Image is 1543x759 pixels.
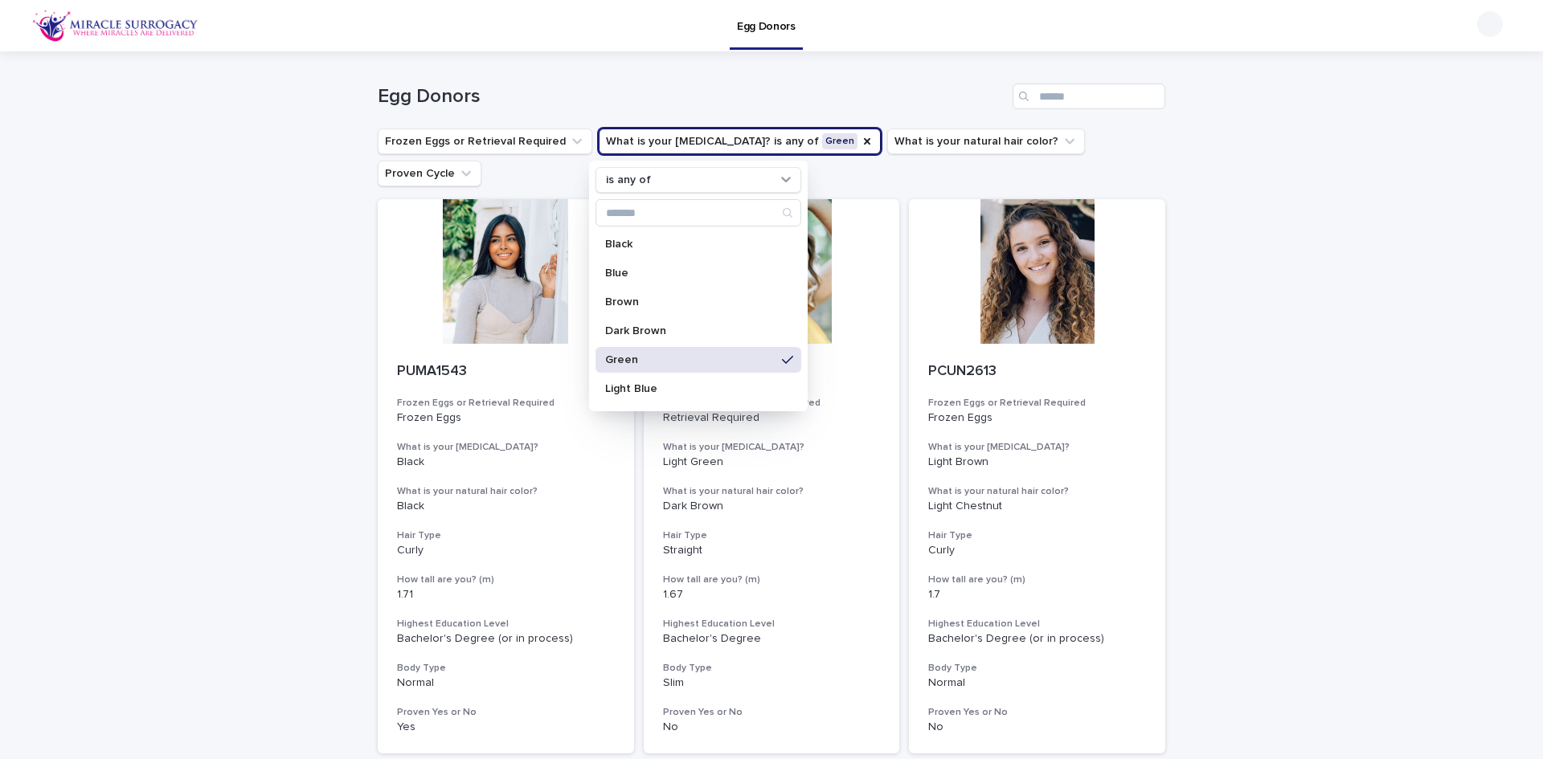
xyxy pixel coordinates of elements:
[397,485,615,498] h3: What is your natural hair color?
[663,662,881,675] h3: Body Type
[928,544,1146,557] p: Curly
[378,199,634,753] a: PUMA1543Frozen Eggs or Retrieval RequiredFrozen EggsWhat is your [MEDICAL_DATA]?BlackWhat is your...
[605,325,776,337] p: Dark Brown
[397,662,615,675] h3: Body Type
[397,363,615,381] p: PUMA1543
[397,676,615,690] p: Normal
[663,632,881,646] p: Bachelor's Degree
[928,720,1146,734] p: No
[887,129,1085,154] button: What is your natural hair color?
[663,411,881,425] p: Retrieval Required
[397,720,615,734] p: Yes
[928,397,1146,410] h3: Frozen Eggs or Retrieval Required
[663,720,881,734] p: No
[663,441,881,454] h3: What is your [MEDICAL_DATA]?
[663,706,881,719] h3: Proven Yes or No
[928,662,1146,675] h3: Body Type
[397,397,615,410] h3: Frozen Eggs or Retrieval Required
[378,161,481,186] button: Proven Cycle
[378,129,592,154] button: Frozen Eggs or Retrieval Required
[397,411,615,425] p: Frozen Eggs
[605,267,776,279] p: Blue
[663,455,881,469] p: Light Green
[928,363,1146,381] p: PCUN2613
[605,383,776,394] p: Light Blue
[397,632,615,646] p: Bachelor's Degree (or in process)
[909,199,1165,753] a: PCUN2613Frozen Eggs or Retrieval RequiredFrozen EggsWhat is your [MEDICAL_DATA]?Light BrownWhat i...
[397,544,615,557] p: Curly
[397,455,615,469] p: Black
[928,676,1146,690] p: Normal
[596,199,801,226] div: Search
[928,632,1146,646] p: Bachelor's Degree (or in process)
[663,544,881,557] p: Straight
[928,588,1146,602] p: 1.7
[663,618,881,630] h3: Highest Education Level
[605,239,776,250] p: Black
[663,529,881,542] h3: Hair Type
[605,296,776,308] p: Brown
[928,500,1146,513] p: Light Chestnut
[928,618,1146,630] h3: Highest Education Level
[663,676,881,690] p: Slim
[397,706,615,719] h3: Proven Yes or No
[663,588,881,602] p: 1.67
[397,573,615,586] h3: How tall are you? (m)
[663,500,881,513] p: Dark Brown
[663,485,881,498] h3: What is your natural hair color?
[32,10,199,42] img: OiFFDOGZQuirLhrlO1ag
[928,706,1146,719] h3: Proven Yes or No
[928,441,1146,454] h3: What is your [MEDICAL_DATA]?
[928,573,1146,586] h3: How tall are you? (m)
[397,441,615,454] h3: What is your [MEDICAL_DATA]?
[605,354,776,365] p: Green
[596,200,800,226] input: Search
[928,529,1146,542] h3: Hair Type
[663,573,881,586] h3: How tall are you? (m)
[397,588,615,602] p: 1.71
[1013,84,1165,109] input: Search
[397,500,615,513] p: Black
[397,618,615,630] h3: Highest Education Level
[599,129,881,154] button: What is your eye color?
[397,529,615,542] h3: Hair Type
[928,485,1146,498] h3: What is your natural hair color?
[606,173,651,187] p: is any of
[928,455,1146,469] p: Light Brown
[644,199,900,753] a: PCDMX1987Frozen Eggs or Retrieval RequiredRetrieval RequiredWhat is your [MEDICAL_DATA]?Light Gre...
[928,411,1146,425] p: Frozen Eggs
[378,85,1006,108] h1: Egg Donors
